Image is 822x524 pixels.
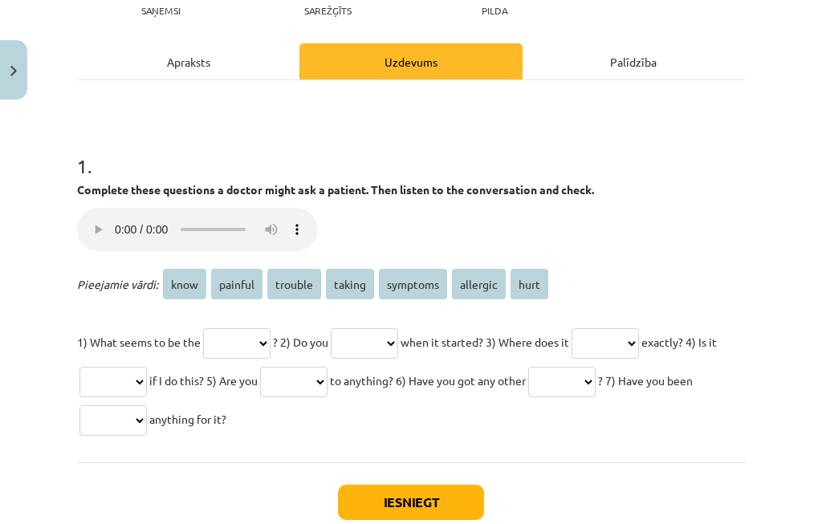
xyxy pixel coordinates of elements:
[10,66,17,76] img: icon-close-lesson-0947bae3869378f0d4975bcd49f059093ad1ed9edebbc8119c70593378902aed.svg
[330,373,526,388] span: to anything? 6) Have you got any other
[641,335,717,349] span: exactly? 4) Is it
[304,5,352,16] p: Sarežģīts
[77,335,201,349] span: 1) What seems to be the
[379,269,447,299] span: symptoms
[299,43,522,79] div: Uzdevums
[338,485,484,520] button: Iesniegt
[511,269,548,299] span: hurt
[598,373,693,388] span: ? 7) Have you been
[267,269,321,299] span: trouble
[482,5,507,16] p: pilda
[77,43,299,79] div: Apraksts
[401,335,569,349] span: when it started? 3) Where does it
[77,208,318,251] audio: Jūsu pārlūkprogramma neatbalsta audio atskaņotāju.
[77,127,745,177] h1: 1 .
[149,373,258,388] span: if I do this? 5) Are you
[211,269,262,299] span: painful
[523,43,745,79] div: Palīdzība
[77,182,594,197] strong: Complete these questions a doctor might ask a patient. Then listen to the conversation and check.
[326,269,374,299] span: taking
[77,277,158,291] span: Pieejamie vārdi:
[452,269,506,299] span: allergic
[273,335,328,349] span: ? 2) Do you
[163,269,206,299] span: know
[149,412,226,426] span: anything for it?
[135,5,187,16] p: Saņemsi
